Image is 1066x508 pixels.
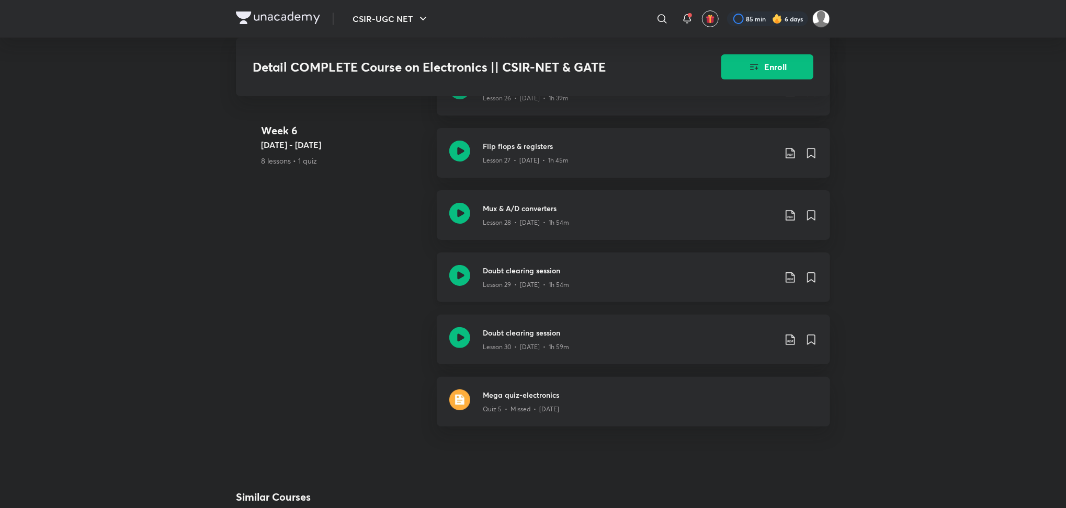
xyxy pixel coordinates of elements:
h3: Doubt clearing session [483,265,776,276]
h4: Week 6 [261,123,428,138]
button: avatar [702,10,719,27]
img: avatar [706,14,715,24]
a: Doubt clearing sessionLesson 26 • [DATE] • 1h 39m [437,66,830,128]
h3: Flip flops & registers [483,141,776,152]
p: Lesson 30 • [DATE] • 1h 59m [483,342,569,352]
img: streak [772,14,783,24]
p: Lesson 28 • [DATE] • 1h 54m [483,218,569,227]
p: Lesson 26 • [DATE] • 1h 39m [483,94,569,103]
h3: Detail COMPLETE Course on Electronics || CSIR-NET & GATE [253,60,662,75]
img: Company Logo [236,11,320,24]
a: Company Logo [236,11,320,27]
p: Lesson 27 • [DATE] • 1h 45m [483,156,569,165]
p: 8 lessons • 1 quiz [261,155,428,166]
p: Lesson 29 • [DATE] • 1h 54m [483,280,569,290]
h3: Mux & A/D converters [483,203,776,214]
a: Flip flops & registersLesson 27 • [DATE] • 1h 45m [437,128,830,190]
button: CSIR-UGC NET [346,8,436,29]
img: quiz [449,389,470,410]
h2: Similar Courses [236,489,311,505]
h3: Doubt clearing session [483,327,776,338]
a: Doubt clearing sessionLesson 29 • [DATE] • 1h 54m [437,252,830,315]
img: Rai Haldar [812,10,830,28]
button: Enroll [721,54,813,79]
a: Doubt clearing sessionLesson 30 • [DATE] • 1h 59m [437,315,830,377]
a: Mux & A/D convertersLesson 28 • [DATE] • 1h 54m [437,190,830,252]
h3: Mega quiz-electronics [483,389,818,400]
a: quizMega quiz-electronicsQuiz 5 • Missed • [DATE] [437,377,830,439]
p: Quiz 5 • Missed • [DATE] [483,405,559,414]
h5: [DATE] - [DATE] [261,138,428,151]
